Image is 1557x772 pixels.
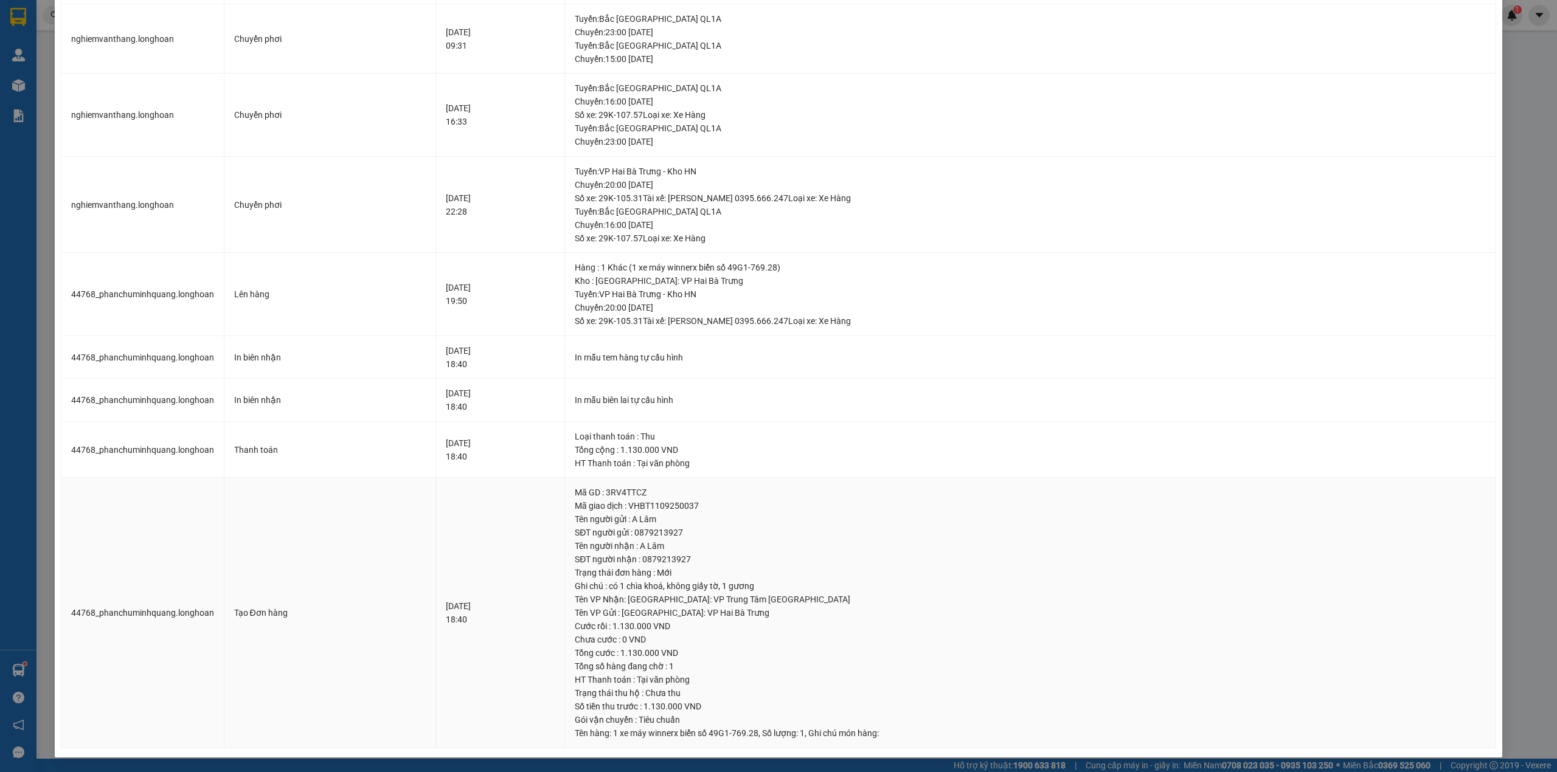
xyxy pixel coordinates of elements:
span: 1 xe máy winnerx biển số 49G1-769.28 [613,728,758,738]
div: Lên hàng [234,288,426,301]
div: Tổng cộng : 1.130.000 VND [575,443,1486,457]
div: [DATE] 18:40 [446,387,555,413]
div: HT Thanh toán : Tại văn phòng [575,457,1486,470]
td: nghiemvanthang.longhoan [61,4,224,74]
div: SĐT người nhận : 0879213927 [575,553,1486,566]
div: [DATE] 18:40 [446,599,555,626]
div: Tên VP Nhận: [GEOGRAPHIC_DATA]: VP Trung Tâm [GEOGRAPHIC_DATA] [575,593,1486,606]
span: 1 [800,728,805,738]
div: Tên VP Gửi : [GEOGRAPHIC_DATA]: VP Hai Bà Trưng [575,606,1486,619]
td: nghiemvanthang.longhoan [61,157,224,253]
div: [DATE] 09:31 [446,26,555,52]
td: 44768_phanchuminhquang.longhoan [61,422,224,478]
div: Tổng số hàng đang chờ : 1 [575,660,1486,673]
div: Kho : [GEOGRAPHIC_DATA]: VP Hai Bà Trưng [575,274,1486,288]
div: Chưa cước : 0 VND [575,633,1486,646]
div: [DATE] 19:50 [446,281,555,308]
div: Tên hàng: , Số lượng: , Ghi chú món hàng: [575,726,1486,740]
div: Tổng cước : 1.130.000 VND [575,646,1486,660]
div: HT Thanh toán : Tại văn phòng [575,673,1486,686]
div: In mẫu biên lai tự cấu hình [575,393,1486,407]
td: 44768_phanchuminhquang.longhoan [61,379,224,422]
div: In biên nhận [234,393,426,407]
td: 44768_phanchuminhquang.longhoan [61,253,224,336]
div: [DATE] 16:33 [446,102,555,128]
td: 44768_phanchuminhquang.longhoan [61,478,224,748]
td: nghiemvanthang.longhoan [61,74,224,157]
div: Tuyến : VP Hai Bà Trưng - Kho HN Chuyến: 20:00 [DATE] Số xe: 29K-105.31 Tài xế: [PERSON_NAME] 039... [575,288,1486,328]
div: Chuyển phơi [234,32,426,46]
div: [DATE] 18:40 [446,344,555,371]
div: Chuyển phơi [234,198,426,212]
div: Tuyến : Bắc [GEOGRAPHIC_DATA] QL1A Chuyến: 23:00 [DATE] [575,122,1486,148]
div: Hàng : 1 Khác (1 xe máy winnerx biển số 49G1-769.28) [575,261,1486,274]
div: Mã GD : 3RV4TTCZ [575,486,1486,499]
div: Tên người gửi : A Lâm [575,512,1486,526]
div: Tuyến : Bắc [GEOGRAPHIC_DATA] QL1A Chuyến: 23:00 [DATE] [575,12,1486,39]
div: SĐT người gửi : 0879213927 [575,526,1486,539]
div: Gói vận chuyển : Tiêu chuẩn [575,713,1486,726]
div: Số tiền thu trước : 1.130.000 VND [575,700,1486,713]
div: [DATE] 22:28 [446,191,555,218]
div: Tạo Đơn hàng [234,606,426,619]
div: Tuyến : Bắc [GEOGRAPHIC_DATA] QL1A Chuyến: 16:00 [DATE] Số xe: 29K-107.57 Loại xe: Xe Hàng [575,205,1486,245]
td: 44768_phanchuminhquang.longhoan [61,336,224,379]
div: Ghi chú : có 1 chìa khoá, không giấy tờ, 1 gương [575,579,1486,593]
div: Loại thanh toán : Thu [575,430,1486,443]
div: Tên người nhận : A Lâm [575,539,1486,553]
div: Tuyến : VP Hai Bà Trưng - Kho HN Chuyến: 20:00 [DATE] Số xe: 29K-105.31 Tài xế: [PERSON_NAME] 039... [575,165,1486,205]
div: Tuyến : Bắc [GEOGRAPHIC_DATA] QL1A Chuyến: 16:00 [DATE] Số xe: 29K-107.57 Loại xe: Xe Hàng [575,81,1486,122]
div: Tuyến : Bắc [GEOGRAPHIC_DATA] QL1A Chuyến: 15:00 [DATE] [575,39,1486,66]
div: In biên nhận [234,351,426,364]
div: In mẫu tem hàng tự cấu hình [575,351,1486,364]
div: Chuyển phơi [234,108,426,122]
div: [DATE] 18:40 [446,436,555,463]
div: Mã giao dịch : VHBT1109250037 [575,499,1486,512]
div: Cước rồi : 1.130.000 VND [575,619,1486,633]
div: Trạng thái đơn hàng : Mới [575,566,1486,579]
div: Trạng thái thu hộ : Chưa thu [575,686,1486,700]
div: Thanh toán [234,443,426,457]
